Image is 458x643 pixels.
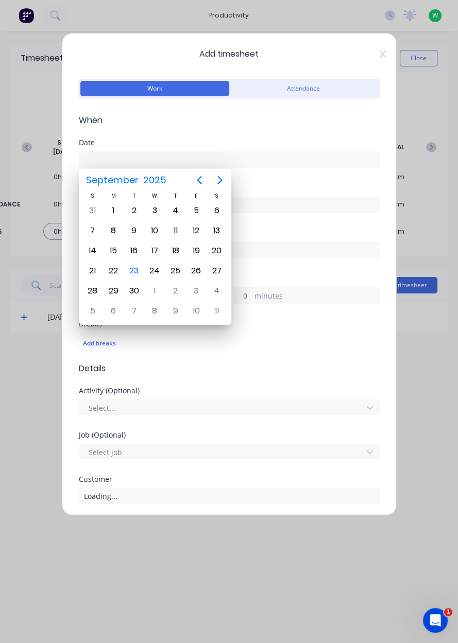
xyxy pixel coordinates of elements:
[147,283,162,299] div: Wednesday, October 1, 2025
[141,171,169,189] span: 2025
[106,283,121,299] div: Monday, September 29, 2025
[79,431,380,439] div: Job (Optional)
[168,223,183,238] div: Thursday, September 11, 2025
[85,243,100,258] div: Sunday, September 14, 2025
[207,192,227,200] div: S
[144,192,165,200] div: W
[126,303,142,319] div: Tuesday, October 7, 2025
[126,203,142,218] div: Tuesday, September 2, 2025
[79,362,380,375] span: Details
[85,203,100,218] div: Sunday, August 31, 2025
[147,203,162,218] div: Wednesday, September 3, 2025
[189,243,204,258] div: Friday, September 19, 2025
[85,283,100,299] div: Sunday, September 28, 2025
[209,303,225,319] div: Saturday, October 11, 2025
[80,171,173,189] button: September2025
[83,337,376,350] div: Add breaks
[85,263,100,279] div: Sunday, September 21, 2025
[423,608,448,633] iframe: Intercom live chat
[209,263,225,279] div: Saturday, September 27, 2025
[229,81,378,96] button: Attendance
[79,114,380,127] span: When
[147,263,162,279] div: Wednesday, September 24, 2025
[209,223,225,238] div: Saturday, September 13, 2025
[79,488,380,503] div: Loading...
[444,608,452,616] span: 1
[126,243,142,258] div: Tuesday, September 16, 2025
[255,290,379,303] label: minutes
[168,203,183,218] div: Thursday, September 4, 2025
[189,203,204,218] div: Friday, September 5, 2025
[189,283,204,299] div: Friday, October 3, 2025
[189,263,204,279] div: Friday, September 26, 2025
[209,283,225,299] div: Saturday, October 4, 2025
[147,243,162,258] div: Wednesday, September 17, 2025
[80,81,229,96] button: Work
[168,263,183,279] div: Thursday, September 25, 2025
[168,303,183,319] div: Thursday, October 9, 2025
[165,192,185,200] div: T
[85,303,100,319] div: Sunday, October 5, 2025
[189,303,204,319] div: Friday, October 10, 2025
[189,170,210,190] button: Previous page
[209,243,225,258] div: Saturday, September 20, 2025
[103,192,124,200] div: M
[168,283,183,299] div: Thursday, October 2, 2025
[126,283,142,299] div: Tuesday, September 30, 2025
[186,192,207,200] div: F
[79,476,380,483] div: Customer
[126,263,142,279] div: Today, Tuesday, September 23, 2025
[126,223,142,238] div: Tuesday, September 9, 2025
[82,192,103,200] div: S
[147,223,162,238] div: Wednesday, September 10, 2025
[79,48,380,60] span: Add timesheet
[106,223,121,238] div: Monday, September 8, 2025
[106,263,121,279] div: Monday, September 22, 2025
[209,203,225,218] div: Saturday, September 6, 2025
[234,288,252,303] input: 0
[106,243,121,258] div: Monday, September 15, 2025
[79,139,380,146] div: Date
[79,320,380,327] div: Breaks
[84,171,141,189] span: September
[106,303,121,319] div: Monday, October 6, 2025
[147,303,162,319] div: Wednesday, October 8, 2025
[85,223,100,238] div: Sunday, September 7, 2025
[79,387,380,394] div: Activity (Optional)
[168,243,183,258] div: Thursday, September 18, 2025
[124,192,144,200] div: T
[106,203,121,218] div: Monday, September 1, 2025
[210,170,230,190] button: Next page
[189,223,204,238] div: Friday, September 12, 2025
